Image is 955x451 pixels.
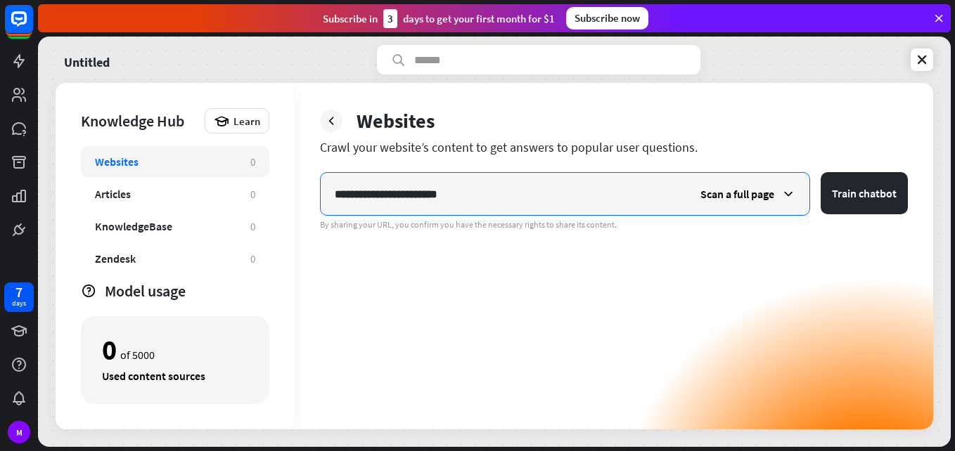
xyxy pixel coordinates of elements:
[323,9,555,28] div: Subscribe in days to get your first month for $1
[95,219,172,233] div: KnowledgeBase
[700,187,774,201] span: Scan a full page
[250,155,255,169] div: 0
[15,286,23,299] div: 7
[320,139,908,155] div: Crawl your website’s content to get answers to popular user questions.
[102,369,248,383] div: Used content sources
[250,252,255,266] div: 0
[12,299,26,308] div: days
[11,6,53,48] button: Open LiveChat chat widget
[95,251,136,266] div: Zendesk
[250,188,255,201] div: 0
[95,187,131,201] div: Articles
[81,111,198,131] div: Knowledge Hub
[320,219,908,230] div: By sharing your URL, you confirm you have the necessary rights to share its content.
[233,115,260,128] span: Learn
[95,155,139,169] div: Websites
[566,7,648,30] div: Subscribe now
[357,108,435,133] div: Websites
[250,220,255,233] div: 0
[102,338,117,362] div: 0
[8,421,30,443] div: M
[105,281,269,301] div: Model usage
[4,282,34,312] a: 7 days
[383,9,397,28] div: 3
[64,45,110,74] a: Untitled
[821,172,908,214] button: Train chatbot
[102,338,248,362] div: of 5000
